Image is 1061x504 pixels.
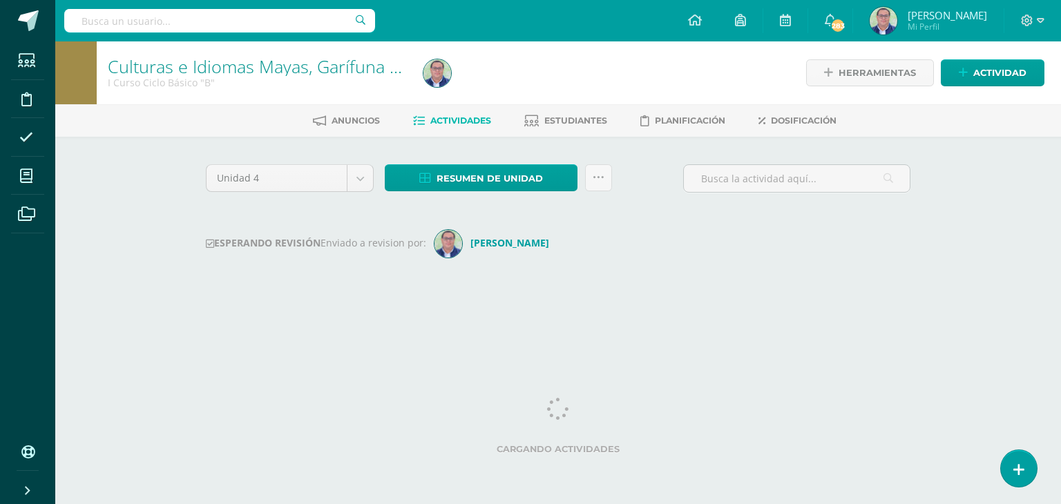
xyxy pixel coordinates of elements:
strong: [PERSON_NAME] [470,236,549,249]
a: Dosificación [758,110,837,132]
span: Herramientas [839,60,916,86]
span: Mi Perfil [908,21,987,32]
a: Culturas e Idiomas Mayas, Garífuna o Xinka [108,55,446,78]
span: 283 [830,18,845,33]
input: Busca un usuario... [64,9,375,32]
span: Enviado a revision por: [321,236,426,249]
a: Planificación [640,110,725,132]
a: Herramientas [806,59,934,86]
span: [PERSON_NAME] [908,8,987,22]
img: b91d4697658aaf140affc7171705fba8.png [434,230,462,258]
strong: ESPERANDO REVISIÓN [206,236,321,249]
span: Estudiantes [544,115,607,126]
div: I Curso Ciclo Básico 'B' [108,76,407,89]
a: Resumen de unidad [385,164,577,191]
label: Cargando actividades [206,444,910,454]
a: Actividades [413,110,491,132]
span: Resumen de unidad [437,166,543,191]
h1: Culturas e Idiomas Mayas, Garífuna o Xinka [108,57,407,76]
span: Anuncios [332,115,380,126]
a: Estudiantes [524,110,607,132]
input: Busca la actividad aquí... [684,165,910,192]
span: Unidad 4 [217,165,336,191]
span: Planificación [655,115,725,126]
img: eac5640a810b8dcfe6ce893a14069202.png [423,59,451,87]
a: Unidad 4 [207,165,373,191]
span: Actividad [973,60,1026,86]
a: [PERSON_NAME] [434,236,555,249]
span: Actividades [430,115,491,126]
a: Anuncios [313,110,380,132]
span: Dosificación [771,115,837,126]
a: Actividad [941,59,1044,86]
img: eac5640a810b8dcfe6ce893a14069202.png [870,7,897,35]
